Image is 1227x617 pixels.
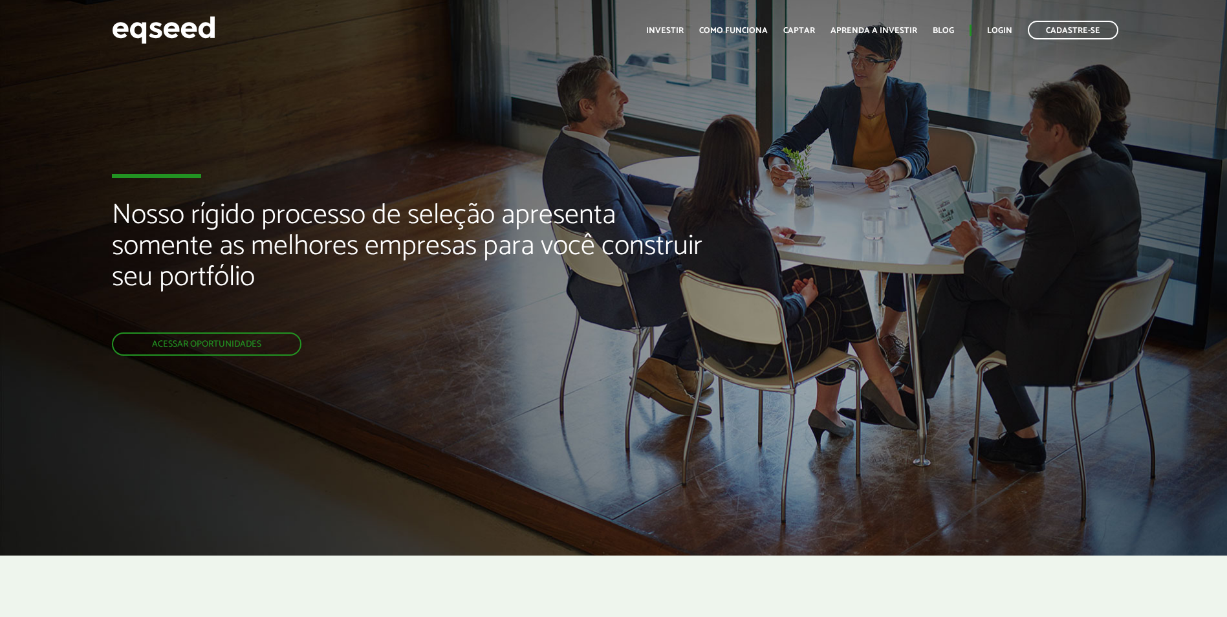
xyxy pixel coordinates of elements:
a: Investir [646,27,684,35]
a: Blog [933,27,954,35]
a: Login [987,27,1012,35]
a: Como funciona [699,27,768,35]
a: Aprenda a investir [831,27,917,35]
img: EqSeed [112,13,215,47]
a: Acessar oportunidades [112,332,301,356]
h2: Nosso rígido processo de seleção apresenta somente as melhores empresas para você construir seu p... [112,200,706,332]
a: Captar [783,27,815,35]
a: Cadastre-se [1028,21,1118,39]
